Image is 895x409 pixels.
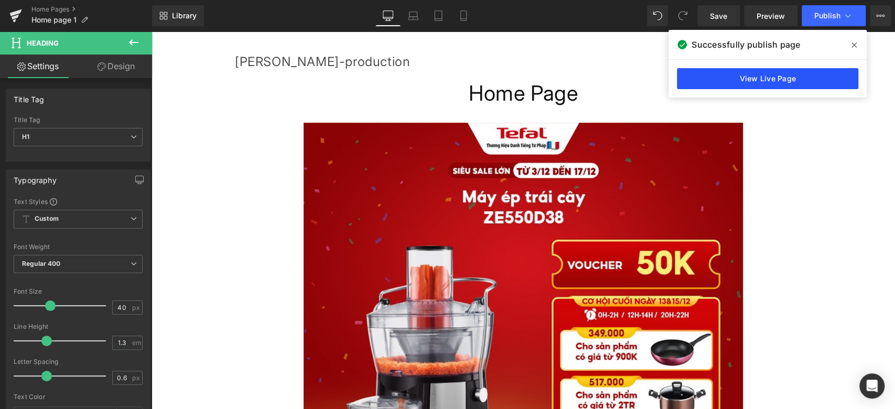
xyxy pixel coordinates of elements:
div: Letter Spacing [14,358,143,365]
b: Custom [35,214,59,223]
a: Design [78,55,154,78]
div: Typography [14,170,57,185]
span: Successfully publish page [692,38,800,51]
summary: Search [616,19,639,42]
a: New Library [152,5,204,26]
div: Text Color [14,393,143,401]
button: Redo [672,5,693,26]
b: Regular 400 [22,260,61,267]
span: [PERSON_NAME]-production [83,23,258,38]
span: Home page 1 [31,16,77,24]
span: Preview [757,10,785,21]
div: Line Height [14,323,143,330]
div: Text Styles [14,197,143,206]
a: Preview [744,5,797,26]
button: Undo [647,5,668,26]
a: Mobile [451,5,476,26]
div: Title Tag [14,89,45,104]
a: Desktop [375,5,401,26]
a: View Live Page [677,68,858,89]
a: Tablet [426,5,451,26]
div: Font Weight [14,243,143,251]
button: More [870,5,891,26]
span: Publish [814,12,840,20]
span: Save [710,10,727,21]
span: px [132,304,141,311]
a: Laptop [401,5,426,26]
span: Heading [27,39,59,47]
button: Publish [802,5,866,26]
div: Title Tag [14,116,143,124]
span: Library [172,11,197,20]
div: Font Size [14,288,143,295]
span: em [132,339,141,346]
b: H1 [22,133,29,141]
a: Home Pages [31,5,152,14]
span: px [132,374,141,381]
div: Open Intercom Messenger [859,373,885,399]
a: [PERSON_NAME]-production [80,20,263,41]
